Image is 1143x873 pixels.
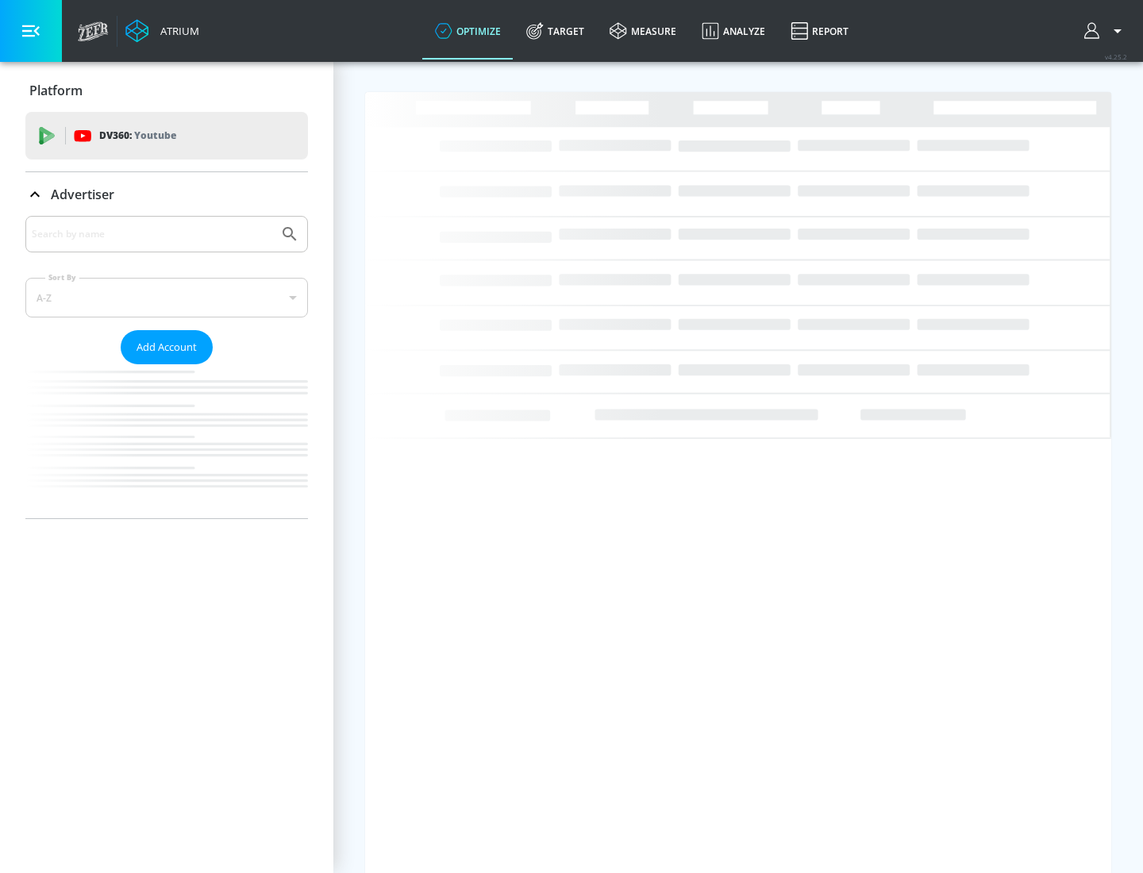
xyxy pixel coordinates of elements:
[32,224,272,244] input: Search by name
[99,127,176,144] p: DV360:
[125,19,199,43] a: Atrium
[422,2,514,60] a: optimize
[597,2,689,60] a: measure
[778,2,861,60] a: Report
[51,186,114,203] p: Advertiser
[134,127,176,144] p: Youtube
[121,330,213,364] button: Add Account
[25,68,308,113] div: Platform
[25,216,308,518] div: Advertiser
[25,278,308,317] div: A-Z
[45,272,79,283] label: Sort By
[137,338,197,356] span: Add Account
[25,172,308,217] div: Advertiser
[25,364,308,518] nav: list of Advertiser
[689,2,778,60] a: Analyze
[154,24,199,38] div: Atrium
[1105,52,1127,61] span: v 4.25.2
[25,112,308,160] div: DV360: Youtube
[514,2,597,60] a: Target
[29,82,83,99] p: Platform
